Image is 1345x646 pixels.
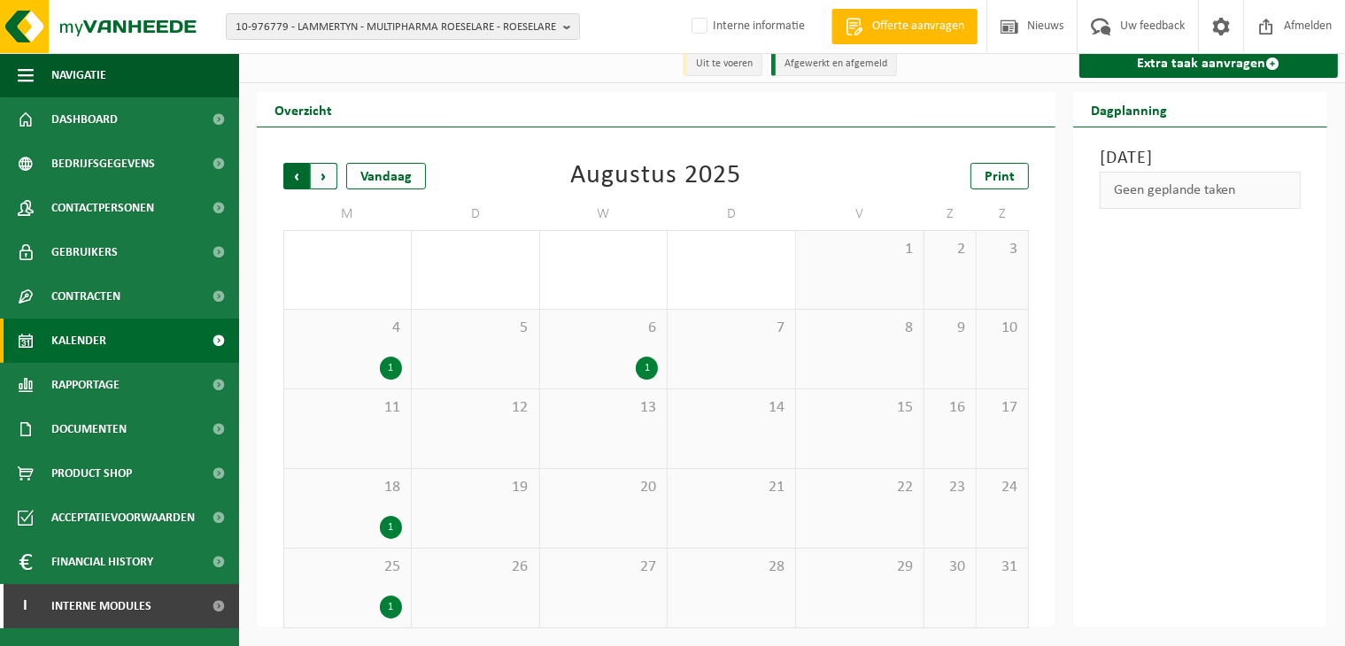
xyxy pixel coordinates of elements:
span: 30 [933,558,967,577]
span: Bedrijfsgegevens [51,142,155,186]
span: 10 [986,319,1019,338]
span: 17 [986,398,1019,418]
span: 3 [986,240,1019,259]
td: M [283,198,412,230]
span: 15 [805,398,915,418]
a: Print [970,163,1029,189]
span: 16 [933,398,967,418]
span: 20 [549,478,659,497]
button: 10-976779 - LAMMERTYN - MULTIPHARMA ROESELARE - ROESELARE [226,13,580,40]
span: 8 [805,319,915,338]
td: Z [977,198,1029,230]
span: 10-976779 - LAMMERTYN - MULTIPHARMA ROESELARE - ROESELARE [236,14,556,41]
span: Acceptatievoorwaarden [51,496,195,540]
span: 7 [676,319,786,338]
span: Product Shop [51,451,132,496]
label: Interne informatie [688,13,805,40]
td: D [412,198,540,230]
span: Kalender [51,319,106,363]
span: Dashboard [51,97,118,142]
span: Print [985,170,1015,184]
span: 5 [421,319,530,338]
li: Uit te voeren [683,52,762,76]
span: 9 [933,319,967,338]
span: 12 [421,398,530,418]
span: Gebruikers [51,230,118,274]
h2: Overzicht [257,92,350,127]
span: 4 [293,319,402,338]
span: Volgende [311,163,337,189]
span: 6 [549,319,659,338]
a: Offerte aanvragen [831,9,978,44]
span: 28 [676,558,786,577]
div: 1 [636,357,658,380]
span: Vorige [283,163,310,189]
a: Extra taak aanvragen [1079,50,1338,78]
li: Afgewerkt en afgemeld [771,52,897,76]
span: 22 [805,478,915,497]
span: 14 [676,398,786,418]
span: 21 [676,478,786,497]
span: 19 [421,478,530,497]
td: Z [924,198,977,230]
span: 11 [293,398,402,418]
span: Offerte aanvragen [868,18,969,35]
span: Financial History [51,540,153,584]
span: Interne modules [51,584,151,628]
span: 2 [933,240,967,259]
td: W [540,198,669,230]
div: 1 [380,516,402,539]
span: I [18,584,34,628]
div: Geen geplande taken [1100,172,1301,209]
span: 31 [986,558,1019,577]
span: Contactpersonen [51,186,154,230]
div: Augustus 2025 [570,163,741,189]
span: 24 [986,478,1019,497]
span: Navigatie [51,53,106,97]
span: 23 [933,478,967,497]
span: 29 [805,558,915,577]
div: Vandaag [346,163,426,189]
h3: [DATE] [1100,145,1301,172]
span: Rapportage [51,363,120,407]
span: 1 [805,240,915,259]
span: 13 [549,398,659,418]
div: 1 [380,596,402,619]
span: 27 [549,558,659,577]
span: Documenten [51,407,127,451]
span: 18 [293,478,402,497]
div: 1 [380,357,402,380]
span: 26 [421,558,530,577]
h2: Dagplanning [1073,92,1185,127]
span: Contracten [51,274,120,319]
span: 25 [293,558,402,577]
td: D [668,198,796,230]
td: V [796,198,924,230]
